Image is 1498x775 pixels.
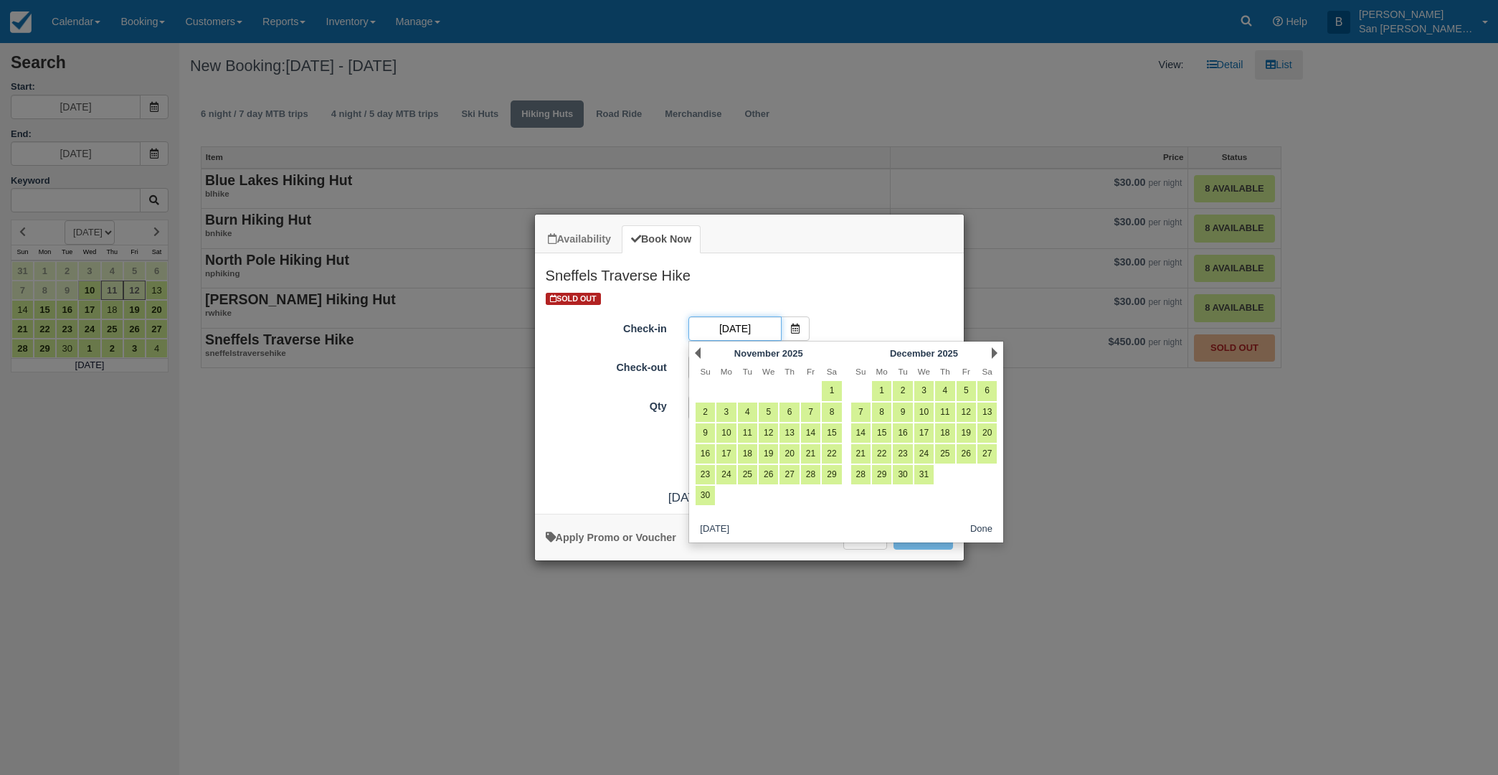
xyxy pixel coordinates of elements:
[893,403,912,422] a: 9
[914,403,934,422] a: 10
[716,444,736,464] a: 17
[539,225,620,253] a: Availability
[935,444,954,464] a: 25
[935,381,954,400] a: 4
[872,403,891,422] a: 8
[622,225,701,253] a: Book Now
[716,423,736,443] a: 10
[898,367,907,376] span: Tuesday
[893,465,912,484] a: 30
[872,465,891,484] a: 29
[535,316,678,337] label: Check-in
[914,423,934,443] a: 17
[935,403,954,422] a: 11
[957,403,976,422] a: 12
[872,444,891,464] a: 22
[940,367,950,376] span: Thursday
[893,423,912,443] a: 16
[535,355,678,375] label: Check-out
[738,403,757,422] a: 4
[546,532,676,543] a: Apply Voucher
[759,465,778,484] a: 26
[738,444,757,464] a: 18
[876,367,888,376] span: Monday
[700,367,710,376] span: Sunday
[851,444,871,464] a: 21
[822,381,841,400] a: 1
[535,253,964,291] h2: Sneffels Traverse Hike
[696,486,715,505] a: 30
[801,423,820,443] a: 14
[759,403,778,422] a: 5
[914,381,934,400] a: 3
[696,423,715,443] a: 9
[957,423,976,443] a: 19
[977,423,997,443] a: 20
[827,367,837,376] span: Saturday
[957,444,976,464] a: 26
[872,423,891,443] a: 15
[546,293,602,305] span: SOLD OUT
[535,253,964,507] div: Item Modal
[977,381,997,400] a: 6
[822,403,841,422] a: 8
[734,348,779,359] span: November
[535,394,678,414] label: Qty
[957,381,976,400] a: 5
[872,381,891,400] a: 1
[695,347,701,359] a: Prev
[918,367,930,376] span: Wednesday
[977,444,997,464] a: 27
[992,347,997,359] a: Next
[937,348,958,359] span: 2025
[801,444,820,464] a: 21
[782,348,803,359] span: 2025
[668,490,757,504] span: [DATE] - [DATE]
[982,367,992,376] span: Saturday
[696,444,715,464] a: 16
[977,403,997,422] a: 13
[738,423,757,443] a: 11
[822,465,841,484] a: 29
[743,367,752,376] span: Tuesday
[893,381,912,400] a: 2
[784,367,795,376] span: Thursday
[801,403,820,422] a: 7
[759,444,778,464] a: 19
[801,465,820,484] a: 28
[721,367,732,376] span: Monday
[779,423,799,443] a: 13
[762,367,774,376] span: Wednesday
[759,423,778,443] a: 12
[696,403,715,422] a: 2
[716,465,736,484] a: 24
[716,403,736,422] a: 3
[851,403,871,422] a: 7
[914,444,934,464] a: 24
[695,520,735,538] button: [DATE]
[535,489,964,507] div: :
[855,367,866,376] span: Sunday
[851,465,871,484] a: 28
[779,403,799,422] a: 6
[779,444,799,464] a: 20
[696,465,715,484] a: 23
[935,423,954,443] a: 18
[964,520,998,538] button: Done
[822,444,841,464] a: 22
[851,423,871,443] a: 14
[807,367,815,376] span: Friday
[914,465,934,484] a: 31
[779,465,799,484] a: 27
[890,348,935,359] span: December
[962,367,970,376] span: Friday
[822,423,841,443] a: 15
[893,444,912,464] a: 23
[738,465,757,484] a: 25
